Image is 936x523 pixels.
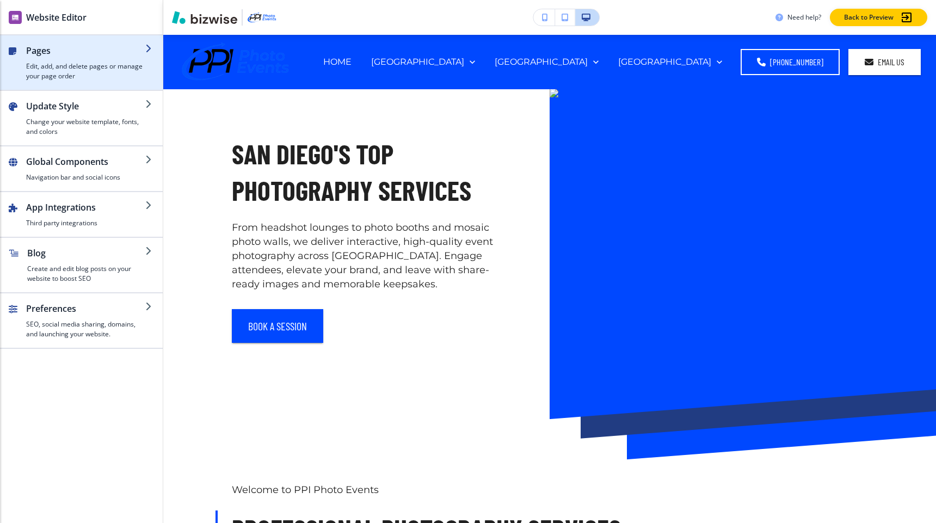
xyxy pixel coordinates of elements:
h3: Need help? [787,13,821,22]
h2: Preferences [26,302,145,315]
h4: Third party integrations [26,218,145,228]
img: Your Logo [247,11,276,23]
h2: Global Components [26,155,145,168]
p: [GEOGRAPHIC_DATA] [618,56,711,68]
h3: San Diego's Top Photography Services [232,136,510,208]
p: HOME [323,56,352,68]
button: Back to Preview [830,9,927,26]
a: Book a Session [232,309,323,343]
a: Email Us [848,49,921,75]
p: Back to Preview [844,13,894,22]
h4: SEO, social media sharing, domains, and launching your website. [26,319,145,339]
h4: Navigation bar and social icons [26,173,145,182]
img: PPI Photo Events [180,39,290,84]
h2: Website Editor [26,11,87,24]
a: [PHONE_NUMBER] [741,49,840,75]
h4: Edit, add, and delete pages or manage your page order [26,61,145,81]
p: [GEOGRAPHIC_DATA] [495,56,588,68]
h4: Create and edit blog posts on your website to boost SEO [27,264,145,284]
img: editor icon [9,11,22,24]
h4: Change your website template, fonts, and colors [26,117,145,137]
p: [GEOGRAPHIC_DATA] [371,56,464,68]
h2: App Integrations [26,201,145,214]
p: Welcome to PPI Photo Events [232,483,867,497]
p: From headshot lounges to photo booths and mosaic photo walls, we deliver interactive, high-qualit... [232,221,510,292]
img: Bizwise Logo [172,11,237,24]
h2: Update Style [26,100,145,113]
h2: Pages [26,44,145,57]
h2: Blog [27,247,145,260]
